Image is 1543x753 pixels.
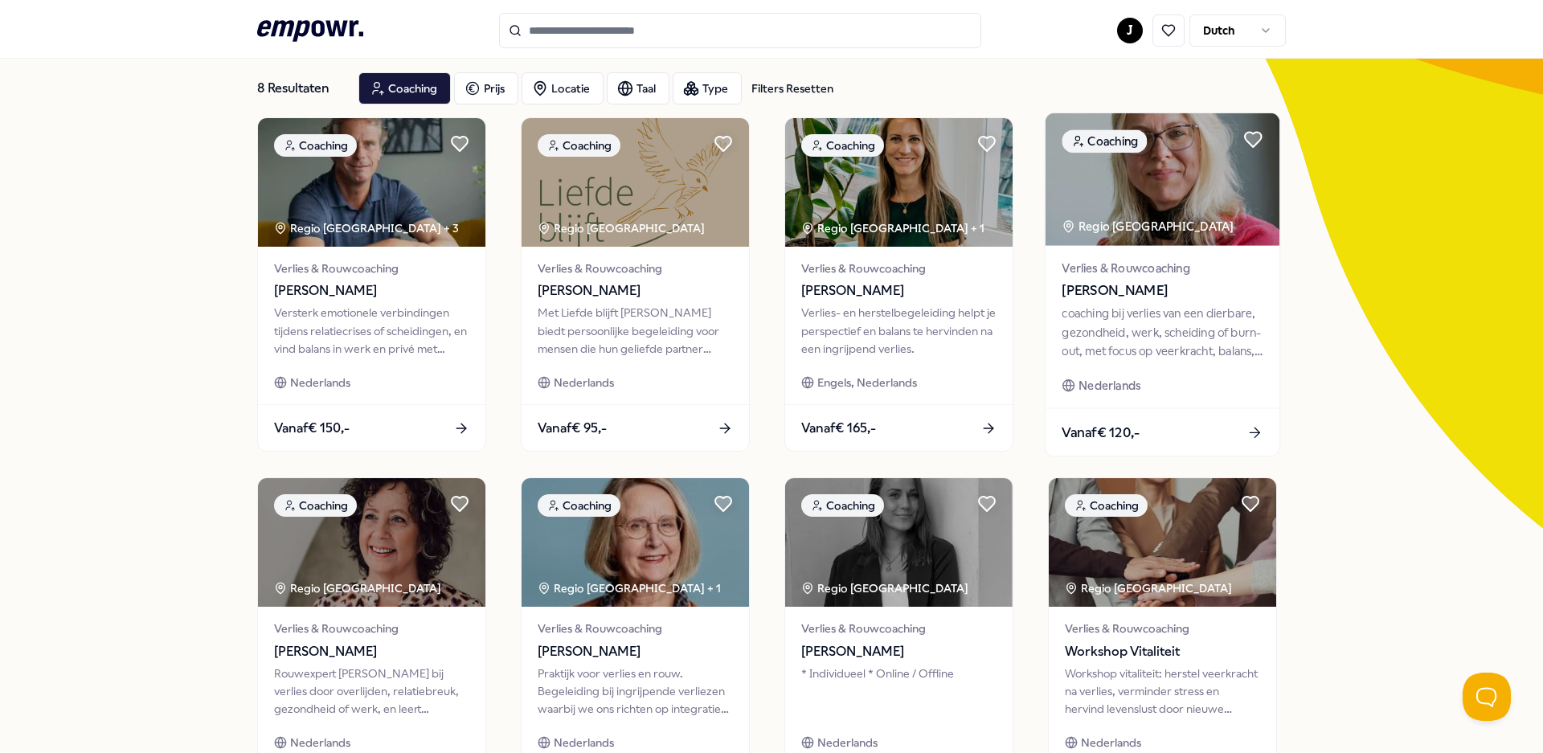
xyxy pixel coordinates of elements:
span: Nederlands [290,734,350,751]
div: Verlies- en herstelbegeleiding helpt je perspectief en balans te hervinden na een ingrijpend verl... [801,304,997,358]
span: Vanaf € 150,- [274,418,350,439]
span: Engels, Nederlands [817,374,917,391]
span: Workshop Vitaliteit [1065,641,1260,662]
button: Locatie [522,72,604,104]
div: Rouwexpert [PERSON_NAME] bij verlies door overlijden, relatiebreuk, gezondheid of werk, en leert ... [274,665,469,718]
a: package imageCoachingRegio [GEOGRAPHIC_DATA] + 3Verlies & Rouwcoaching[PERSON_NAME]Versterk emoti... [257,117,486,452]
span: Nederlands [290,374,350,391]
div: Coaching [538,134,620,157]
button: Taal [607,72,669,104]
a: package imageCoachingRegio [GEOGRAPHIC_DATA] Verlies & Rouwcoaching[PERSON_NAME]Met Liefde blijft... [521,117,750,452]
span: Nederlands [1078,376,1140,395]
span: [PERSON_NAME] [801,280,997,301]
div: Regio [GEOGRAPHIC_DATA] [1065,579,1234,597]
div: Regio [GEOGRAPHIC_DATA] + 1 [538,579,721,597]
div: Regio [GEOGRAPHIC_DATA] + 3 [274,219,459,237]
div: Regio [GEOGRAPHIC_DATA] + 1 [801,219,984,237]
div: Praktijk voor verlies en rouw. Begeleiding bij ingrijpende verliezen waarbij we ons richten op in... [538,665,733,718]
div: Coaching [1065,494,1148,517]
span: [PERSON_NAME] [274,280,469,301]
div: Regio [GEOGRAPHIC_DATA] [801,579,971,597]
span: Nederlands [817,734,878,751]
button: Prijs [454,72,518,104]
span: Verlies & Rouwcoaching [1065,620,1260,637]
img: package image [1046,113,1279,246]
div: Filters Resetten [751,80,833,97]
div: Coaching [1062,129,1147,153]
div: Regio [GEOGRAPHIC_DATA] [274,579,444,597]
div: Coaching [801,494,884,517]
span: [PERSON_NAME] [538,641,733,662]
div: Coaching [801,134,884,157]
span: Vanaf € 165,- [801,418,876,439]
span: Verlies & Rouwcoaching [801,620,997,637]
span: Verlies & Rouwcoaching [538,260,733,277]
img: package image [522,118,749,247]
div: Workshop vitaliteit: herstel veerkracht na verlies, verminder stress en hervind levenslust door n... [1065,665,1260,718]
div: Versterk emotionele verbindingen tijdens relatiecrises of scheidingen, en vind balans in werk en ... [274,304,469,358]
img: package image [522,478,749,607]
span: Nederlands [554,734,614,751]
div: 8 Resultaten [257,72,346,104]
div: Regio [GEOGRAPHIC_DATA] [538,219,707,237]
div: Coaching [274,494,357,517]
input: Search for products, categories or subcategories [499,13,981,48]
span: Verlies & Rouwcoaching [538,620,733,637]
span: Verlies & Rouwcoaching [1062,259,1263,277]
img: package image [258,478,485,607]
div: Coaching [274,134,357,157]
button: Type [673,72,742,104]
button: J [1117,18,1143,43]
span: Nederlands [554,374,614,391]
img: package image [1049,478,1276,607]
span: [PERSON_NAME] [538,280,733,301]
span: Vanaf € 95,- [538,418,607,439]
div: Coaching [538,494,620,517]
div: Met Liefde blijft [PERSON_NAME] biedt persoonlijke begeleiding voor mensen die hun geliefde partn... [538,304,733,358]
a: package imageCoachingRegio [GEOGRAPHIC_DATA] Verlies & Rouwcoaching[PERSON_NAME]coaching bij verl... [1045,113,1281,457]
span: Nederlands [1081,734,1141,751]
div: coaching bij verlies van een dierbare, gezondheid, werk, scheiding of burn-out, met focus op veer... [1062,305,1263,360]
span: Verlies & Rouwcoaching [274,260,469,277]
button: Coaching [358,72,451,104]
span: Vanaf € 120,- [1062,422,1140,443]
span: Verlies & Rouwcoaching [801,260,997,277]
img: package image [785,118,1013,247]
img: package image [258,118,485,247]
div: * Individueel * Online / Offline [801,665,997,718]
a: package imageCoachingRegio [GEOGRAPHIC_DATA] + 1Verlies & Rouwcoaching[PERSON_NAME]Verlies- en he... [784,117,1013,452]
div: Regio [GEOGRAPHIC_DATA] [1062,217,1236,235]
span: [PERSON_NAME] [1062,280,1263,301]
iframe: Help Scout Beacon - Open [1463,673,1511,721]
span: [PERSON_NAME] [274,641,469,662]
img: package image [785,478,1013,607]
span: [PERSON_NAME] [801,641,997,662]
span: Verlies & Rouwcoaching [274,620,469,637]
